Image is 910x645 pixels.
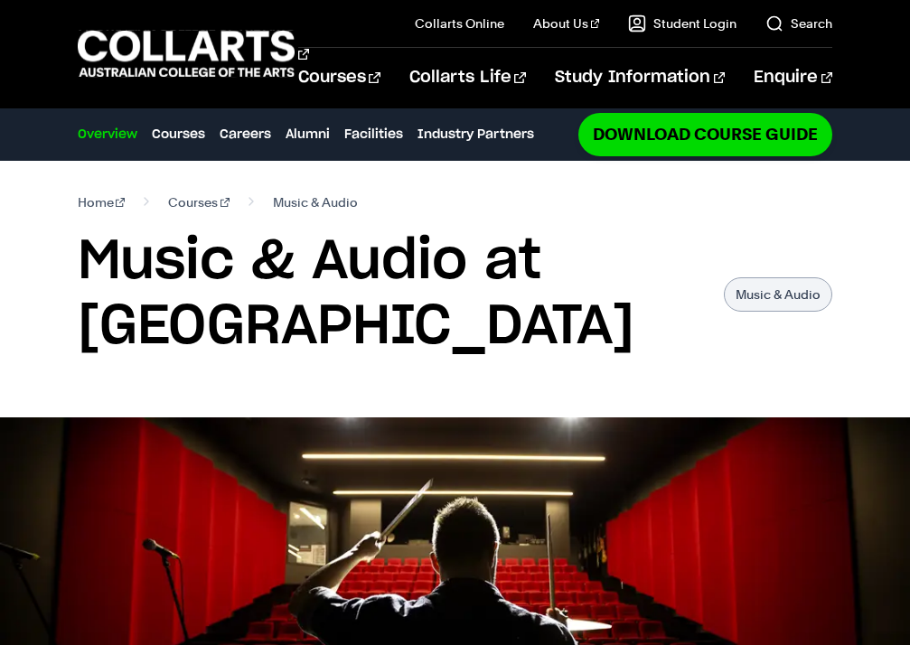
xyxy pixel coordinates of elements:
a: About Us [533,14,600,33]
a: Collarts Life [409,48,526,107]
a: Download Course Guide [578,113,832,155]
a: Courses [168,190,230,215]
p: Music & Audio [724,277,832,312]
a: Home [78,190,126,215]
a: Alumni [286,125,330,145]
a: Facilities [344,125,403,145]
a: Courses [298,48,380,107]
span: Music & Audio [273,190,358,215]
a: Student Login [628,14,736,33]
a: Search [765,14,832,33]
a: Industry Partners [417,125,534,145]
a: Courses [152,125,205,145]
a: Study Information [555,48,725,107]
div: Go to homepage [78,28,253,79]
a: Overview [78,125,137,145]
a: Enquire [754,48,832,107]
h1: Music & Audio at [GEOGRAPHIC_DATA] [78,229,707,360]
a: Careers [220,125,271,145]
a: Collarts Online [415,14,504,33]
